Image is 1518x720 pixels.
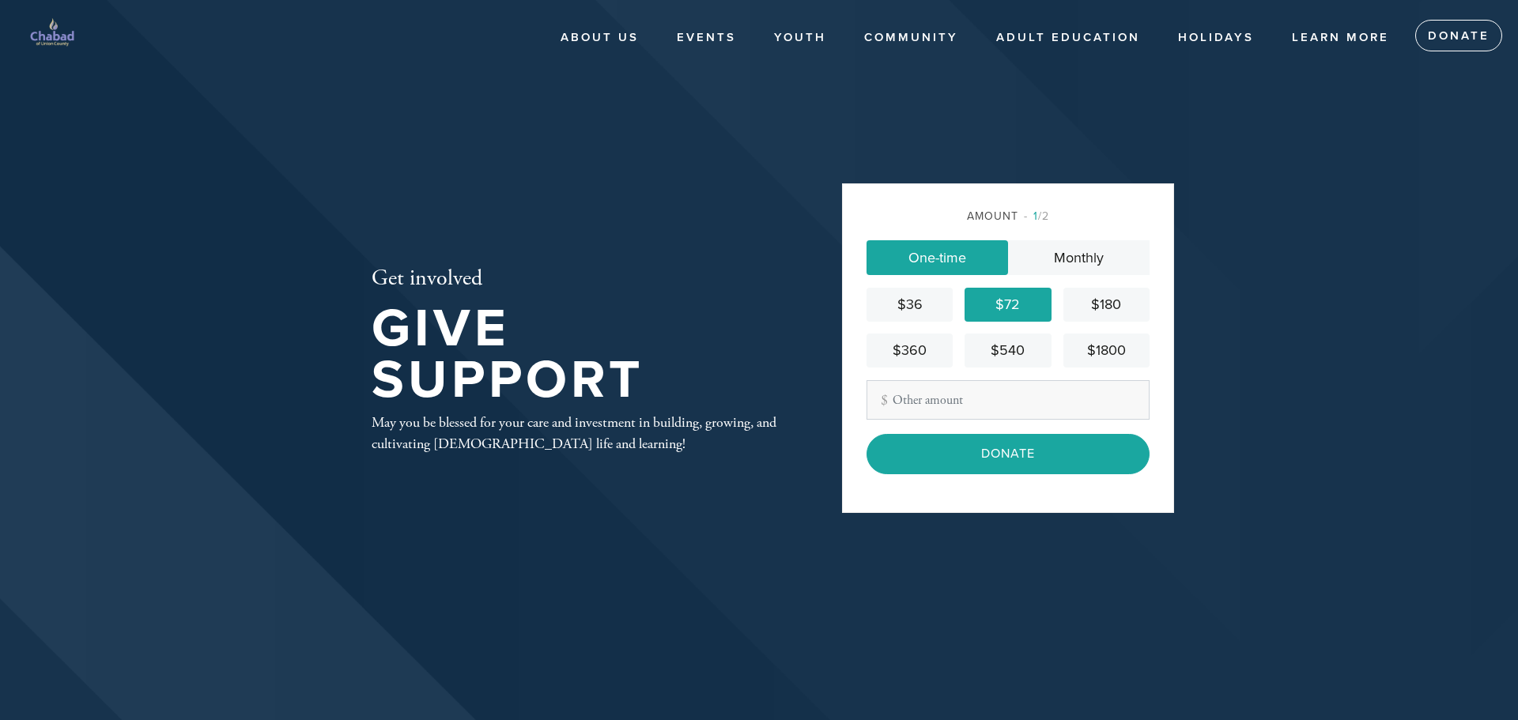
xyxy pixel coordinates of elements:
[1008,240,1150,275] a: Monthly
[971,294,1044,315] div: $72
[762,23,838,53] a: Youth
[372,303,791,405] h1: Give Support
[965,288,1051,322] a: $72
[1070,294,1143,315] div: $180
[1166,23,1266,53] a: Holidays
[867,334,953,368] a: $360
[372,412,791,454] div: May you be blessed for your care and investment in building, growing, and cultivating [DEMOGRAPHI...
[24,8,81,65] img: chabad%20logo%20%283000%20x%203000%20px%29%20%282%29.png
[867,380,1150,420] input: Other amount
[1070,340,1143,361] div: $1800
[965,334,1051,368] a: $540
[1024,209,1049,223] span: /2
[1280,23,1401,53] a: Learn More
[549,23,651,53] a: About Us
[372,266,791,292] h2: Get involved
[665,23,748,53] a: Events
[852,23,970,53] a: Community
[984,23,1152,53] a: Adult Education
[867,208,1150,224] div: Amount
[867,434,1150,473] input: Donate
[1063,288,1150,322] a: $180
[873,340,946,361] div: $360
[1063,334,1150,368] a: $1800
[1415,20,1502,51] a: Donate
[1033,209,1038,223] span: 1
[867,288,953,322] a: $36
[971,340,1044,361] div: $540
[867,240,1008,275] a: One-time
[873,294,946,315] div: $36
